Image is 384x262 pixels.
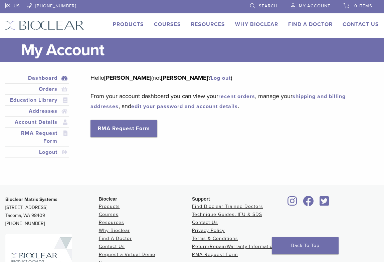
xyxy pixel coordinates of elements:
[192,220,218,225] a: Contact Us
[6,85,68,93] a: Orders
[99,244,125,249] a: Contact Us
[5,73,69,166] nav: Account pages
[90,91,369,111] p: From your account dashboard you can view your , manage your , and .
[113,21,144,28] a: Products
[6,74,68,82] a: Dashboard
[5,197,57,202] strong: Bioclear Matrix Systems
[6,129,68,145] a: RMA Request Form
[6,148,68,156] a: Logout
[6,96,68,104] a: Education Library
[99,252,155,257] a: Request a Virtual Demo
[131,103,238,110] a: edit your password and account details
[99,196,117,202] span: Bioclear
[299,3,330,9] span: My Account
[21,38,379,62] h1: My Account
[235,21,278,28] a: Why Bioclear
[285,200,300,207] a: Bioclear
[192,236,238,241] a: Terms & Conditions
[161,74,208,81] strong: [PERSON_NAME]
[99,228,130,233] a: Why Bioclear
[154,21,181,28] a: Courses
[99,236,132,241] a: Find A Doctor
[104,74,151,81] strong: [PERSON_NAME]
[192,204,263,209] a: Find Bioclear Trained Doctors
[6,107,68,115] a: Addresses
[90,73,369,83] p: Hello (not ? )
[288,21,333,28] a: Find A Doctor
[191,21,225,28] a: Resources
[5,20,84,30] img: Bioclear
[5,196,99,228] p: [STREET_ADDRESS] Tacoma, WA 98409 [PHONE_NUMBER]
[99,204,120,209] a: Products
[192,196,210,202] span: Support
[99,212,119,217] a: Courses
[211,75,231,81] a: Log out
[6,118,68,126] a: Account Details
[301,200,316,207] a: Bioclear
[354,3,372,9] span: 0 items
[318,200,332,207] a: Bioclear
[259,3,277,9] span: Search
[99,220,124,225] a: Resources
[218,93,255,100] a: recent orders
[192,244,276,249] a: Return/Repair/Warranty Information
[192,228,225,233] a: Privacy Policy
[272,237,339,254] a: Back To Top
[192,252,238,257] a: RMA Request Form
[192,212,262,217] a: Technique Guides, IFU & SDS
[343,21,379,28] a: Contact Us
[90,120,157,137] a: RMA Request Form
